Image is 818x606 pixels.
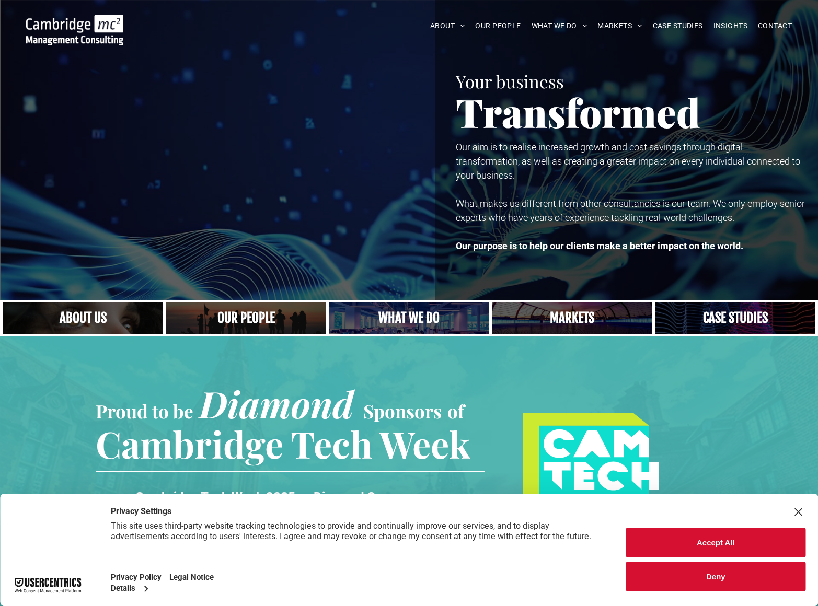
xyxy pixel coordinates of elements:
[526,18,593,34] a: WHAT WE DO
[26,16,123,27] a: Your Business Transformed | Cambridge Management Consulting
[492,302,652,334] a: Our Markets | Cambridge Management Consulting
[708,18,753,34] a: INSIGHTS
[456,240,743,251] strong: Our purpose is to help our clients make a better impact on the world.
[3,302,163,334] a: Close up of woman's face, centered on her eyes
[419,492,446,503] span: we are
[199,379,354,428] span: Diamond
[523,413,665,522] img: #CAMTECHWEEK logo, Procurement
[592,18,647,34] a: MARKETS
[329,302,489,334] a: A yoga teacher lifting his whole body off the ground in the peacock pose
[655,302,815,334] a: CASE STUDIES | See an Overview of All Our Case Studies | Cambridge Management Consulting
[456,198,805,223] span: What makes us different from other consultancies is our team. We only employ senior experts who h...
[648,18,708,34] a: CASE STUDIES
[363,399,442,423] span: Sponsors
[425,18,470,34] a: ABOUT
[96,492,133,503] span: See us at
[96,399,193,423] span: Proud to be
[26,15,123,45] img: Go to Homepage
[314,490,415,504] strong: Diamond Sponsor
[301,492,312,503] span: As
[456,69,564,92] span: Your business
[456,86,700,138] span: Transformed
[753,18,797,34] a: CONTACT
[447,399,464,423] span: of
[470,18,526,34] a: OUR PEOPLE
[135,490,299,504] strong: Cambridge Tech Week 2025.
[456,142,800,181] span: Our aim is to realise increased growth and cost savings through digital transformation, as well a...
[96,419,470,468] span: Cambridge Tech Week
[166,302,326,334] a: A crowd in silhouette at sunset, on a rise or lookout point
